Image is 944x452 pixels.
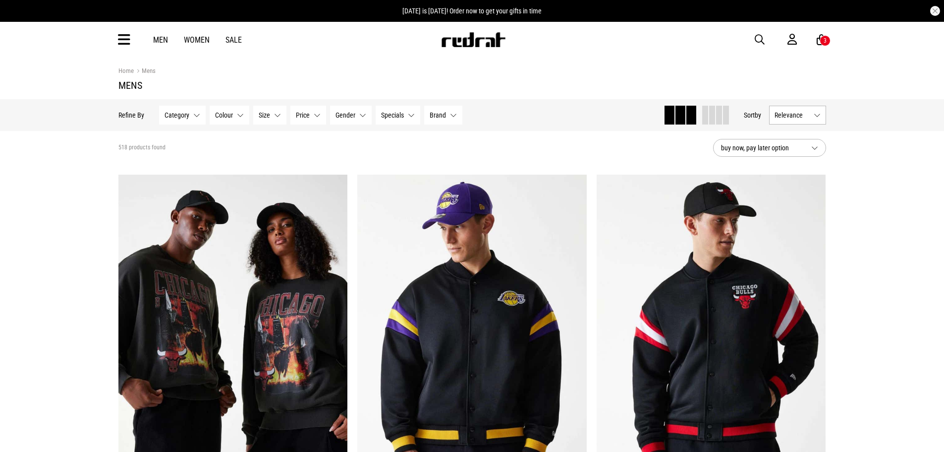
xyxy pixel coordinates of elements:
[769,106,826,125] button: Relevance
[134,67,156,76] a: Mens
[184,35,210,45] a: Women
[259,111,270,119] span: Size
[402,7,542,15] span: [DATE] is [DATE]! Order now to get your gifts in time
[153,35,168,45] a: Men
[424,106,462,125] button: Brand
[430,111,446,119] span: Brand
[118,67,134,74] a: Home
[118,111,144,119] p: Refine By
[159,106,206,125] button: Category
[376,106,420,125] button: Specials
[775,111,810,119] span: Relevance
[118,79,826,91] h1: Mens
[824,37,827,44] div: 3
[253,106,286,125] button: Size
[210,106,249,125] button: Colour
[296,111,310,119] span: Price
[215,111,233,119] span: Colour
[118,144,166,152] span: 518 products found
[381,111,404,119] span: Specials
[330,106,372,125] button: Gender
[441,32,506,47] img: Redrat logo
[755,111,761,119] span: by
[290,106,326,125] button: Price
[225,35,242,45] a: Sale
[713,139,826,157] button: buy now, pay later option
[335,111,355,119] span: Gender
[817,35,826,45] a: 3
[721,142,803,154] span: buy now, pay later option
[744,109,761,121] button: Sortby
[165,111,189,119] span: Category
